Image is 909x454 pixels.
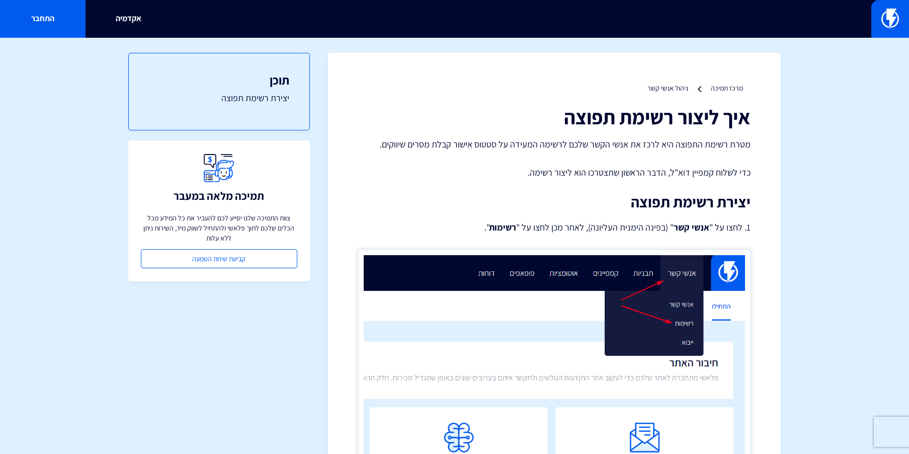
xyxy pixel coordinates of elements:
h2: יצירת רשימת תפוצה [358,194,751,210]
h1: איך ליצור רשימת תפוצה [358,106,751,128]
input: חיפוש מהיר... [228,8,681,31]
p: כדי לשלוח קמפיין דוא"ל, הדבר הראשון שתצטרכו הוא ליצור רשימה. [358,166,751,179]
h3: תוכן [149,73,289,87]
p: צוות התמיכה שלנו יסייע לכם להעביר את כל המידע מכל הכלים שלכם לתוך פלאשי ולהתחיל לשווק מיד, השירות... [141,213,297,243]
a: יצירת רשימת תפוצה [149,92,289,105]
a: ניהול אנשי קשר [647,84,688,93]
p: מטרת רשימת התפוצה היא לרכז את אנשי הקשר שלכם לרשימה המעידה על סטטוס אישור קבלת מסרים שיווקים. [358,138,751,151]
a: מרכז תמיכה [711,84,743,93]
h3: תמיכה מלאה במעבר [174,190,264,202]
a: קביעת שיחת הטמעה [141,249,297,268]
strong: רשימות [489,221,516,233]
p: 1. לחצו על " " (בפינה הימנית העליונה), לאחר מכן לחצו על " ". [358,220,751,235]
strong: אנשי קשר [674,221,709,233]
